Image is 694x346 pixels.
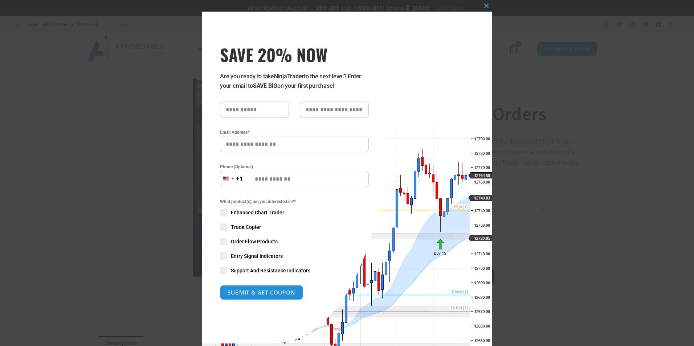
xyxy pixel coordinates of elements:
label: Entry Signal Indicators [220,252,369,260]
span: Trade Copier [231,223,261,231]
label: Trade Copier [220,223,369,231]
label: Phone (Optional) [220,163,369,170]
strong: SAVE BIG [253,82,277,89]
button: SUBMIT & GET COUPON [220,285,303,300]
label: Order Flow Products [220,238,369,245]
button: Selected country [220,171,243,187]
label: Support And Resistance Indicators [220,267,369,274]
span: Order Flow Products [231,238,278,245]
span: Entry Signal Indicators [231,252,283,260]
strong: NinjaTrader [274,73,304,80]
span: SAVE 20% NOW [220,44,369,65]
label: Enhanced Chart Trader [220,209,369,216]
span: What product(s) are you interested in? [220,198,369,205]
label: Email Address [220,129,369,136]
span: Support And Resistance Indicators [231,267,310,274]
div: +1 [236,174,243,184]
span: Enhanced Chart Trader [231,209,284,216]
p: Are you ready to take to the next level? Enter your email to on your first purchase! [220,72,369,91]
